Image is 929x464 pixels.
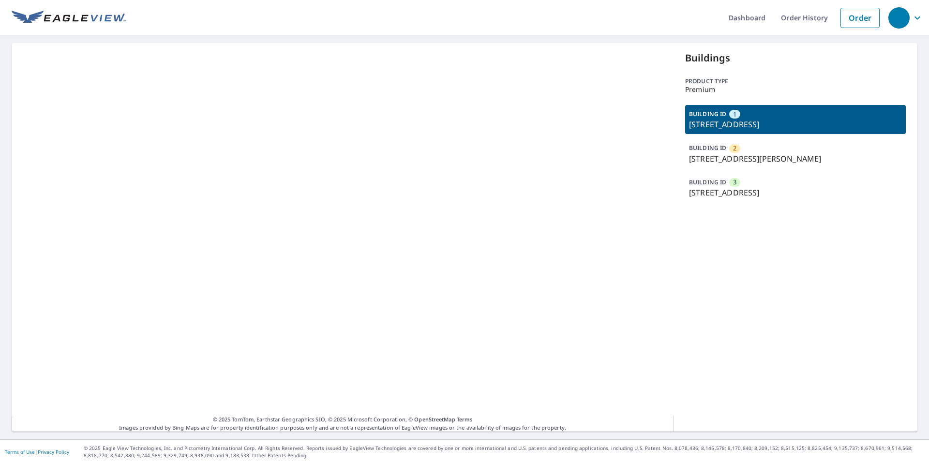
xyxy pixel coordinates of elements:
[84,445,924,459] p: © 2025 Eagle View Technologies, Inc. and Pictometry International Corp. All Rights Reserved. Repo...
[689,110,726,118] p: BUILDING ID
[733,144,736,153] span: 2
[5,449,35,455] a: Terms of Use
[689,119,902,130] p: [STREET_ADDRESS]
[12,416,674,432] p: Images provided by Bing Maps are for property identification purposes only and are not a represen...
[689,178,726,186] p: BUILDING ID
[213,416,473,424] span: © 2025 TomTom, Earthstar Geographics SIO, © 2025 Microsoft Corporation, ©
[414,416,455,423] a: OpenStreetMap
[685,86,906,93] p: Premium
[689,187,902,198] p: [STREET_ADDRESS]
[5,449,69,455] p: |
[733,178,736,187] span: 3
[685,77,906,86] p: Product type
[38,449,69,455] a: Privacy Policy
[457,416,473,423] a: Terms
[12,11,126,25] img: EV Logo
[689,144,726,152] p: BUILDING ID
[840,8,880,28] a: Order
[685,51,906,65] p: Buildings
[689,153,902,165] p: [STREET_ADDRESS][PERSON_NAME]
[733,110,736,119] span: 1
